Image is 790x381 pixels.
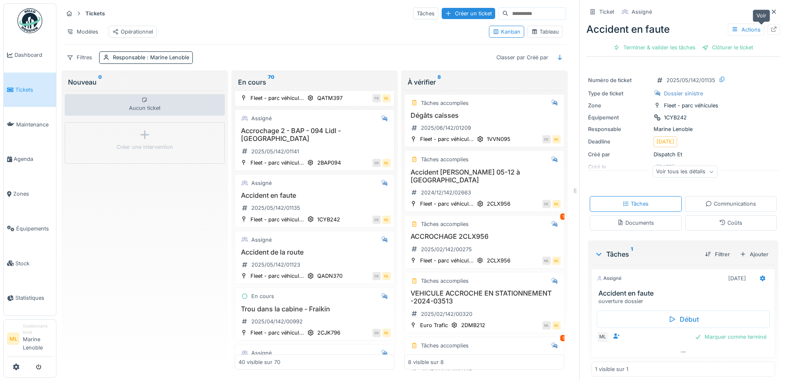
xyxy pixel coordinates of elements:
h3: ACCROCHAGE 2CLX956 [408,233,561,240]
div: 1CYB242 [664,114,687,121]
a: Stock [4,246,56,281]
div: ouverture dossier [598,297,771,305]
div: Tâches [595,249,698,259]
sup: 1 [631,249,633,259]
h3: Dégâts caisses [408,112,561,119]
div: 2024/12/142/02663 [421,189,471,197]
div: Ticket [599,8,614,16]
div: Modèles [63,26,102,38]
h3: VANDALISME LIDL [408,354,561,362]
div: Fleet - parc véhicules [664,102,718,109]
a: Dashboard [4,38,56,73]
div: QATM397 [317,94,343,102]
div: ML [542,257,551,265]
a: Maintenance [4,107,56,142]
div: Créer une intervention [117,143,173,151]
div: À vérifier [408,77,561,87]
li: ML [7,332,19,345]
h3: Accident en faute [598,289,771,297]
div: ML [382,216,391,224]
span: Statistiques [15,294,53,302]
sup: 8 [438,77,441,87]
img: Badge_color-CXgf-gQk.svg [17,8,42,33]
a: ML Gestionnaire localMarine Lenoble [7,323,53,357]
div: 2DMB212 [461,321,485,329]
div: Créé par [588,150,650,158]
strong: Tickets [82,10,108,17]
span: Stock [15,260,53,267]
div: 8 visible sur 8 [408,358,444,366]
div: Début [597,311,770,328]
div: Tâches accomplies [421,220,469,228]
div: Tâches accomplies [421,99,469,107]
div: Responsable [113,53,189,61]
div: 1CYB242 [317,216,340,223]
div: Gestionnaire local [23,323,53,336]
div: ML [552,200,561,208]
div: Opérationnel [112,28,153,36]
span: Tickets [15,86,53,94]
div: 1 [560,214,566,220]
div: Zone [588,102,650,109]
div: Clôturer le ticket [699,42,756,53]
div: 1 visible sur 1 [595,365,628,373]
div: Marine Lenoble [588,125,778,133]
span: Dashboard [15,51,53,59]
div: 2025/06/142/01209 [421,124,471,132]
div: Voir tous les détails [652,166,717,178]
div: Fleet - parc véhicul... [250,94,304,102]
div: DE [542,200,551,208]
div: Type de ticket [588,90,650,97]
div: Marquer comme terminé [691,331,770,342]
div: [DATE] [656,138,674,146]
div: 2025/05/142/01141 [251,148,299,155]
span: Maintenance [16,121,53,129]
a: Équipements [4,211,56,246]
div: Fleet - parc véhicul... [250,216,304,223]
div: Deadline [588,138,650,146]
h3: Accident [PERSON_NAME] 05-12 à [GEOGRAPHIC_DATA] [408,168,561,184]
div: 2CLX956 [487,257,510,265]
a: Statistiques [4,281,56,315]
div: ML [552,135,561,143]
div: Tâches [622,200,649,208]
div: ML [382,329,391,337]
div: Fleet - parc véhicul... [250,159,304,167]
div: Assigné [251,236,272,244]
div: Nouveau [68,77,221,87]
div: [DATE] [728,274,746,282]
div: 2CLX956 [487,200,510,208]
div: DE [372,272,381,280]
div: 2025/05/142/01135 [666,76,715,84]
div: FR [372,94,381,102]
div: DE [372,329,381,337]
div: Assigné [251,179,272,187]
div: 2BAP094 [317,159,341,167]
span: : Marine Lenoble [145,54,189,61]
div: ML [552,321,561,330]
div: Filtres [63,51,96,63]
div: Filtrer [702,249,733,260]
div: Tâches accomplies [421,155,469,163]
div: DE [372,159,381,167]
div: Communications [705,200,756,208]
a: Agenda [4,142,56,177]
div: 2025/02/142/00275 [421,245,472,253]
div: En cours [238,77,391,87]
div: 2025/05/142/01123 [251,261,300,269]
div: Actions [728,24,764,36]
div: Tâches accomplies [421,277,469,285]
div: ML [542,321,551,330]
div: Assigné [251,349,272,357]
div: Créer un ticket [442,8,495,19]
div: Fleet - parc véhicul... [250,272,304,280]
div: Assigné [632,8,652,16]
a: Zones [4,177,56,211]
div: Tâches accomplies [421,342,469,349]
div: Numéro de ticket [588,76,650,84]
div: Assigné [251,114,272,122]
div: ML [597,331,608,343]
div: 2025/05/142/01135 [251,204,300,212]
div: Kanban [493,28,520,36]
div: Aucun ticket [65,94,225,116]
